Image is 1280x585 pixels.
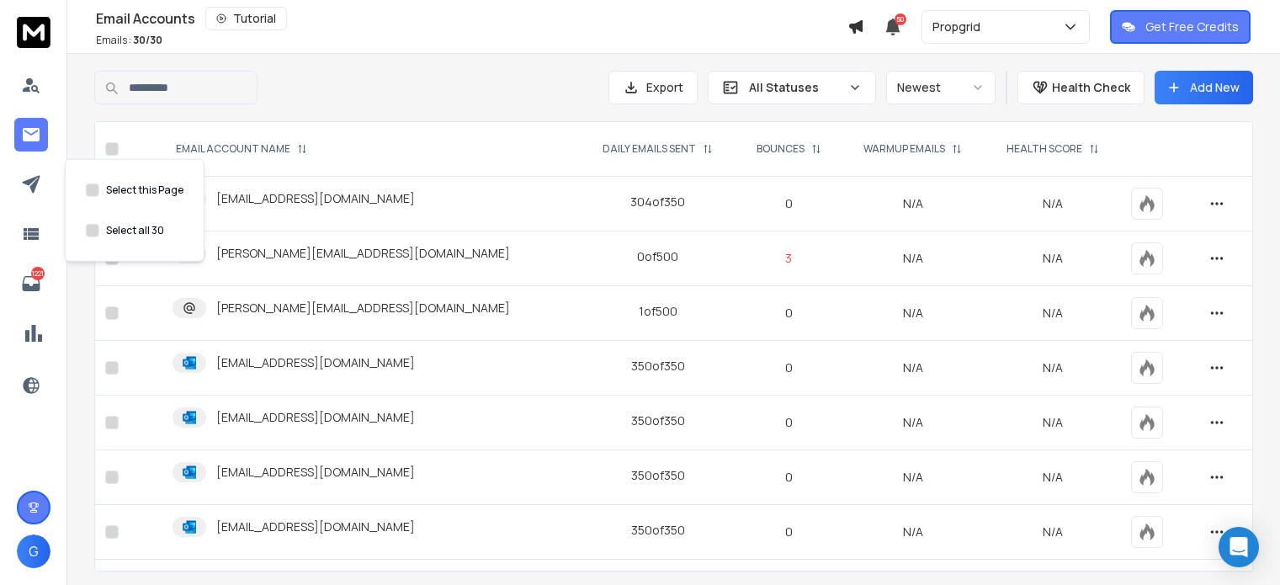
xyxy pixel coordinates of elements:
div: Open Intercom Messenger [1219,527,1259,567]
p: [EMAIL_ADDRESS][DOMAIN_NAME] [216,190,415,207]
button: Get Free Credits [1110,10,1251,44]
label: Select this Page [106,183,183,197]
td: N/A [842,396,985,450]
button: G [17,534,50,568]
p: WARMUP EMAILS [863,142,945,156]
td: N/A [842,286,985,341]
p: [PERSON_NAME][EMAIL_ADDRESS][DOMAIN_NAME] [216,300,510,316]
button: Newest [886,71,996,104]
div: 350 of 350 [631,522,685,539]
p: DAILY EMAILS SENT [603,142,696,156]
p: 0 [746,469,831,486]
p: [PERSON_NAME][EMAIL_ADDRESS][DOMAIN_NAME] [216,245,510,262]
p: N/A [995,414,1111,431]
div: 1 of 500 [639,303,677,320]
p: 1221 [31,267,45,280]
div: 0 of 500 [637,248,678,265]
button: Tutorial [205,7,287,30]
span: 50 [895,13,906,25]
p: N/A [995,195,1111,212]
p: 0 [746,359,831,376]
td: N/A [842,450,985,505]
p: BOUNCES [757,142,805,156]
div: 304 of 350 [630,194,685,210]
button: Export [608,71,698,104]
p: [EMAIL_ADDRESS][DOMAIN_NAME] [216,464,415,481]
button: Health Check [1017,71,1145,104]
p: N/A [995,305,1111,322]
button: Add New [1155,71,1253,104]
td: N/A [842,231,985,286]
div: 350 of 350 [631,467,685,484]
td: N/A [842,341,985,396]
p: 0 [746,305,831,322]
p: N/A [995,524,1111,540]
p: 0 [746,414,831,431]
p: 0 [746,195,831,212]
p: N/A [995,359,1111,376]
p: Get Free Credits [1145,19,1239,35]
p: All Statuses [749,79,842,96]
div: 350 of 350 [631,412,685,429]
div: Email Accounts [96,7,847,30]
td: N/A [842,505,985,560]
div: EMAIL ACCOUNT NAME [176,142,307,156]
p: Propgrid [932,19,987,35]
p: N/A [995,250,1111,267]
label: Select all 30 [106,224,164,237]
div: 350 of 350 [631,358,685,375]
td: N/A [842,177,985,231]
p: 3 [746,250,831,267]
a: 1221 [14,267,48,300]
p: 0 [746,524,831,540]
p: HEALTH SCORE [1006,142,1082,156]
p: [EMAIL_ADDRESS][DOMAIN_NAME] [216,409,415,426]
span: 30 / 30 [133,33,162,47]
p: [EMAIL_ADDRESS][DOMAIN_NAME] [216,519,415,535]
p: Emails : [96,34,162,47]
p: Health Check [1052,79,1130,96]
p: [EMAIL_ADDRESS][DOMAIN_NAME] [216,354,415,371]
p: N/A [995,469,1111,486]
